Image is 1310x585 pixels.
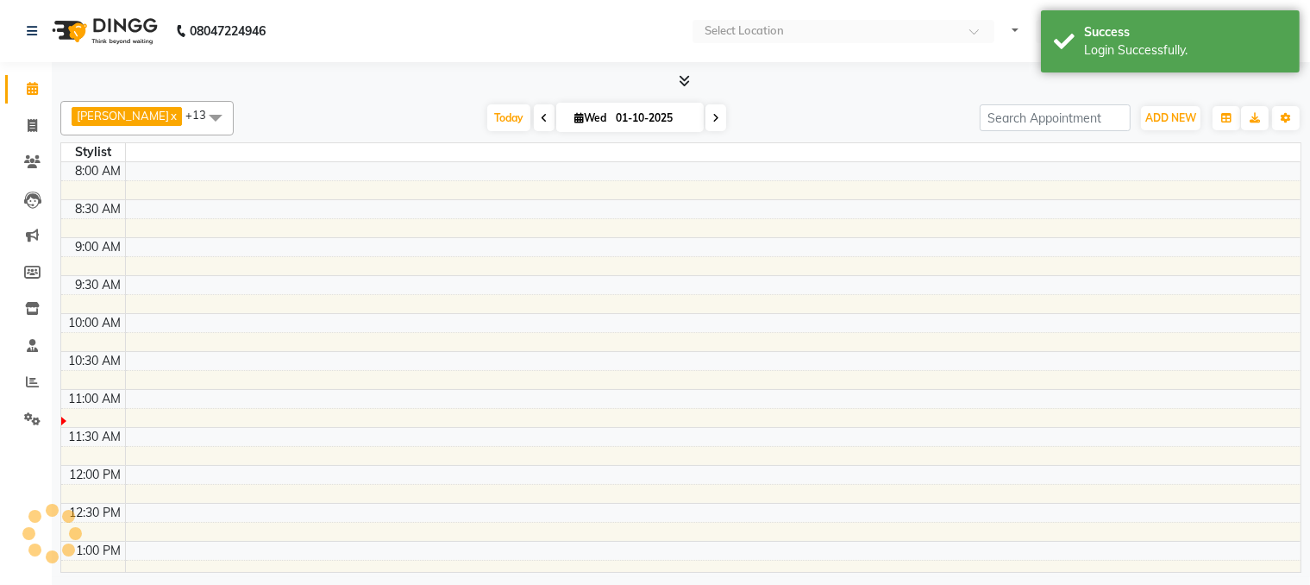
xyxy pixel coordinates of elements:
div: 10:30 AM [66,352,125,370]
div: Login Successfully. [1084,41,1287,60]
div: 9:30 AM [72,276,125,294]
div: 8:30 AM [72,200,125,218]
span: ADD NEW [1145,111,1196,124]
div: Success [1084,23,1287,41]
b: 08047224946 [190,7,266,55]
a: x [169,109,177,123]
button: ADD NEW [1141,106,1200,130]
div: Stylist [61,143,125,161]
div: 1:00 PM [73,542,125,560]
img: logo [44,7,162,55]
input: Search Appointment [980,104,1131,131]
input: 2025-10-01 [611,105,697,131]
div: 10:00 AM [66,314,125,332]
span: Wed [570,111,611,124]
div: 11:00 AM [66,390,125,408]
div: 12:00 PM [66,466,125,484]
span: +13 [185,108,219,122]
span: [PERSON_NAME] [77,109,169,123]
div: 8:00 AM [72,162,125,180]
div: 11:30 AM [66,428,125,446]
div: Select Location [705,22,784,40]
div: 9:00 AM [72,238,125,256]
div: 12:30 PM [66,504,125,522]
span: Today [487,104,530,131]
